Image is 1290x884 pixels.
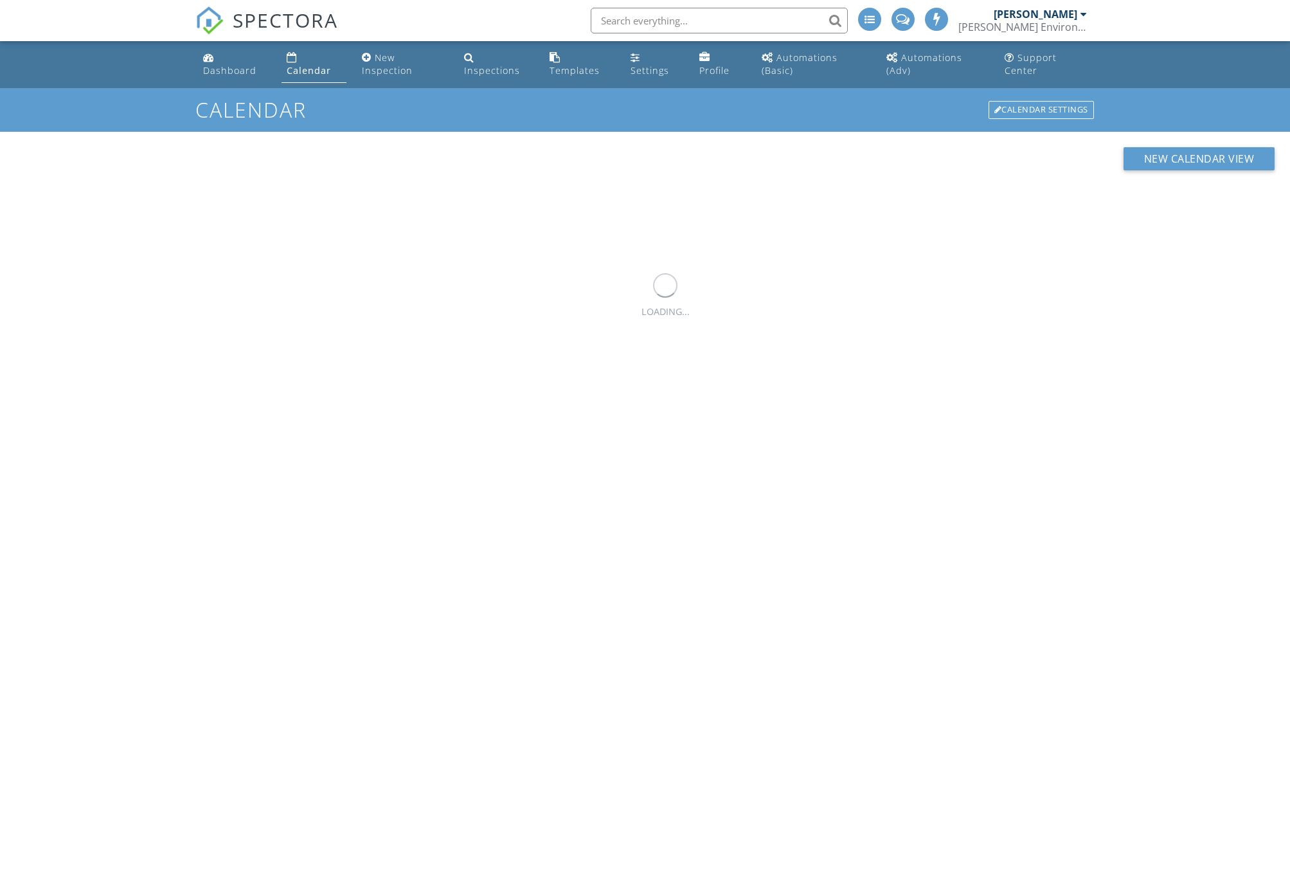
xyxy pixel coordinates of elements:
[989,101,1094,119] div: Calendar Settings
[198,46,272,83] a: Dashboard
[886,51,962,77] div: Automations (Adv)
[459,46,535,83] a: Inspections
[550,64,600,77] div: Templates
[1124,147,1275,170] button: New Calendar View
[195,6,224,35] img: The Best Home Inspection Software - Spectora
[625,46,684,83] a: Settings
[999,46,1093,83] a: Support Center
[987,100,1095,120] a: Calendar Settings
[195,98,1095,121] h1: Calendar
[641,305,690,319] div: LOADING...
[287,64,331,77] div: Calendar
[544,46,615,83] a: Templates
[699,64,730,77] div: Profile
[195,17,338,44] a: SPECTORA
[694,46,746,83] a: Company Profile
[464,64,520,77] div: Inspections
[362,51,413,77] div: New Inspection
[631,64,669,77] div: Settings
[757,46,871,83] a: Automations (Basic)
[233,6,338,33] span: SPECTORA
[357,46,449,83] a: New Inspection
[282,46,346,83] a: Calendar
[881,46,989,83] a: Automations (Advanced)
[958,21,1087,33] div: Howard Environmental LLC TDLR #ACO1264
[591,8,848,33] input: Search everything...
[762,51,838,77] div: Automations (Basic)
[994,8,1077,21] div: [PERSON_NAME]
[1005,51,1057,77] div: Support Center
[203,64,256,77] div: Dashboard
